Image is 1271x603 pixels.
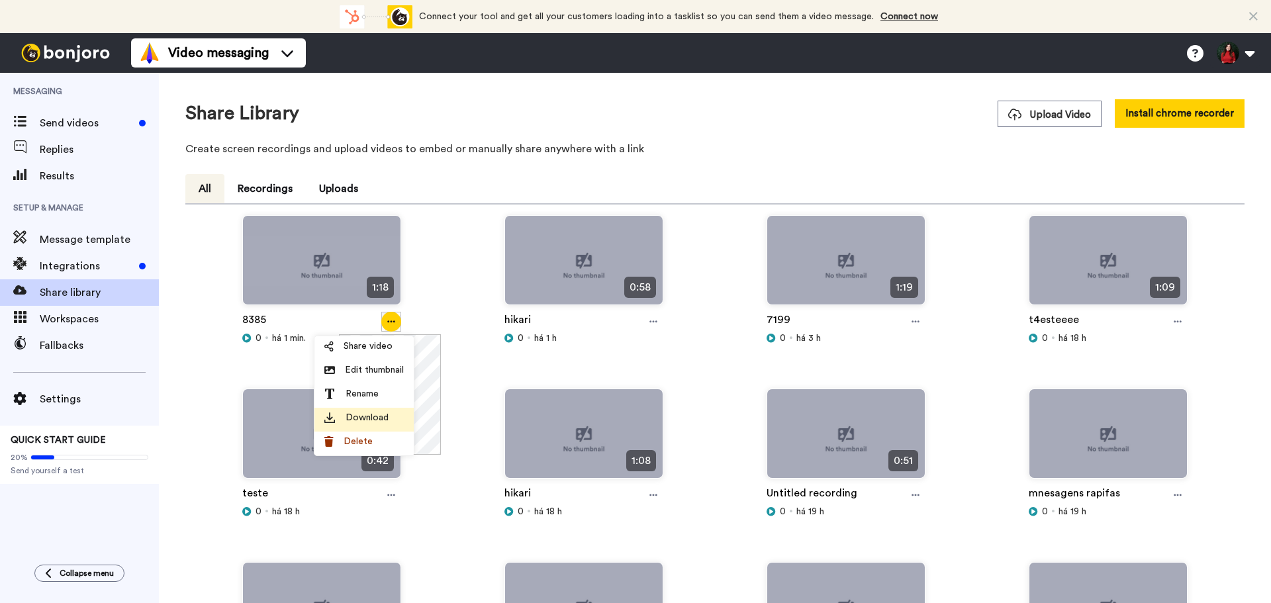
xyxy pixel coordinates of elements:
span: Share library [40,285,159,301]
img: no-thumbnail.jpg [243,389,400,489]
div: há 1 min. [242,332,401,345]
div: há 3 h [767,332,925,345]
span: 0 [1042,505,1048,518]
span: Fallbacks [40,338,159,353]
span: Send videos [40,115,134,131]
button: Recordings [224,174,306,203]
span: Settings [40,391,159,407]
button: Install chrome recorder [1115,99,1245,128]
button: Collapse menu [34,565,124,582]
span: Send yourself a test [11,465,148,476]
span: Delete [344,435,373,448]
div: animation [340,5,412,28]
span: 0 [518,332,524,345]
div: há 18 h [242,505,401,518]
span: 20% [11,452,28,463]
span: Edit thumbnail [345,363,404,377]
span: 1:08 [626,450,656,471]
span: 0 [256,505,261,518]
span: Upload Video [1008,108,1091,122]
img: no-thumbnail.jpg [505,216,663,316]
span: Replies [40,142,159,158]
a: 8385 [242,312,266,332]
span: Message template [40,232,159,248]
h1: Share Library [185,103,299,124]
span: Download [346,411,389,424]
span: Rename [346,387,379,400]
a: mnesagens rapifas [1029,485,1120,505]
img: no-thumbnail.jpg [243,216,400,316]
span: 1:09 [1150,277,1180,298]
button: Upload Video [998,101,1102,127]
p: Create screen recordings and upload videos to embed or manually share anywhere with a link [185,141,1245,157]
a: teste [242,485,268,505]
span: 0:42 [361,450,394,471]
a: hikari [504,485,531,505]
span: Results [40,168,159,184]
span: 0 [780,505,786,518]
span: QUICK START GUIDE [11,436,106,445]
span: 1:19 [890,277,918,298]
img: vm-color.svg [139,42,160,64]
span: 0 [1042,332,1048,345]
span: Connect your tool and get all your customers loading into a tasklist so you can send them a video... [419,12,874,21]
span: 1:18 [367,277,394,298]
span: 0 [518,505,524,518]
span: 0 [780,332,786,345]
div: há 19 h [1029,505,1188,518]
img: no-thumbnail.jpg [1029,389,1187,489]
img: no-thumbnail.jpg [505,389,663,489]
span: Integrations [40,258,134,274]
a: Connect now [880,12,938,21]
span: Collapse menu [60,568,114,579]
img: no-thumbnail.jpg [767,216,925,316]
span: 0 [256,332,261,345]
span: 0:58 [624,277,656,298]
a: Untitled recording [767,485,857,505]
span: 0:51 [888,450,918,471]
div: há 18 h [504,505,663,518]
div: há 19 h [767,505,925,518]
img: no-thumbnail.jpg [1029,216,1187,316]
a: t4esteeee [1029,312,1079,332]
span: Workspaces [40,311,159,327]
button: Uploads [306,174,371,203]
div: há 1 h [504,332,663,345]
span: Video messaging [168,44,269,62]
a: 7199 [767,312,790,332]
img: no-thumbnail.jpg [767,389,925,489]
span: Share video [344,340,393,353]
a: hikari [504,312,531,332]
img: bj-logo-header-white.svg [16,44,115,62]
div: há 18 h [1029,332,1188,345]
button: All [185,174,224,203]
